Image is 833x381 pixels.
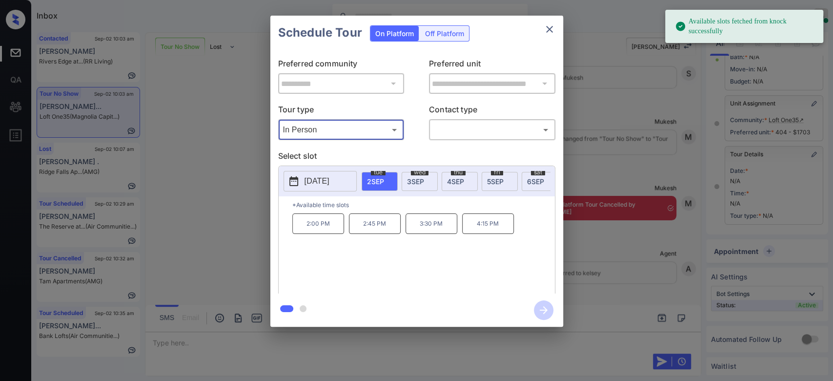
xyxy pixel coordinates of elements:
[442,172,478,191] div: date-select
[292,213,344,234] p: 2:00 PM
[487,177,504,186] span: 5 SEP
[362,172,398,191] div: date-select
[305,175,329,187] p: [DATE]
[531,169,545,175] span: sat
[491,169,503,175] span: fri
[278,104,405,119] p: Tour type
[270,16,370,50] h2: Schedule Tour
[451,169,466,175] span: thu
[370,26,419,41] div: On Platform
[527,177,544,186] span: 6 SEP
[278,58,405,73] p: Preferred community
[462,213,514,234] p: 4:15 PM
[281,122,402,138] div: In Person
[371,169,386,175] span: tue
[429,58,555,73] p: Preferred unit
[367,177,384,186] span: 2 SEP
[420,26,469,41] div: Off Platform
[407,177,424,186] span: 3 SEP
[429,104,555,119] p: Contact type
[482,172,518,191] div: date-select
[447,177,464,186] span: 4 SEP
[528,297,559,323] button: btn-next
[292,196,555,213] p: *Available time slots
[402,172,438,191] div: date-select
[278,150,555,166] p: Select slot
[411,169,428,175] span: wed
[675,13,815,40] div: Available slots fetched from knock successfully
[284,171,357,191] button: [DATE]
[349,213,401,234] p: 2:45 PM
[406,213,457,234] p: 3:30 PM
[540,20,559,39] button: close
[522,172,558,191] div: date-select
